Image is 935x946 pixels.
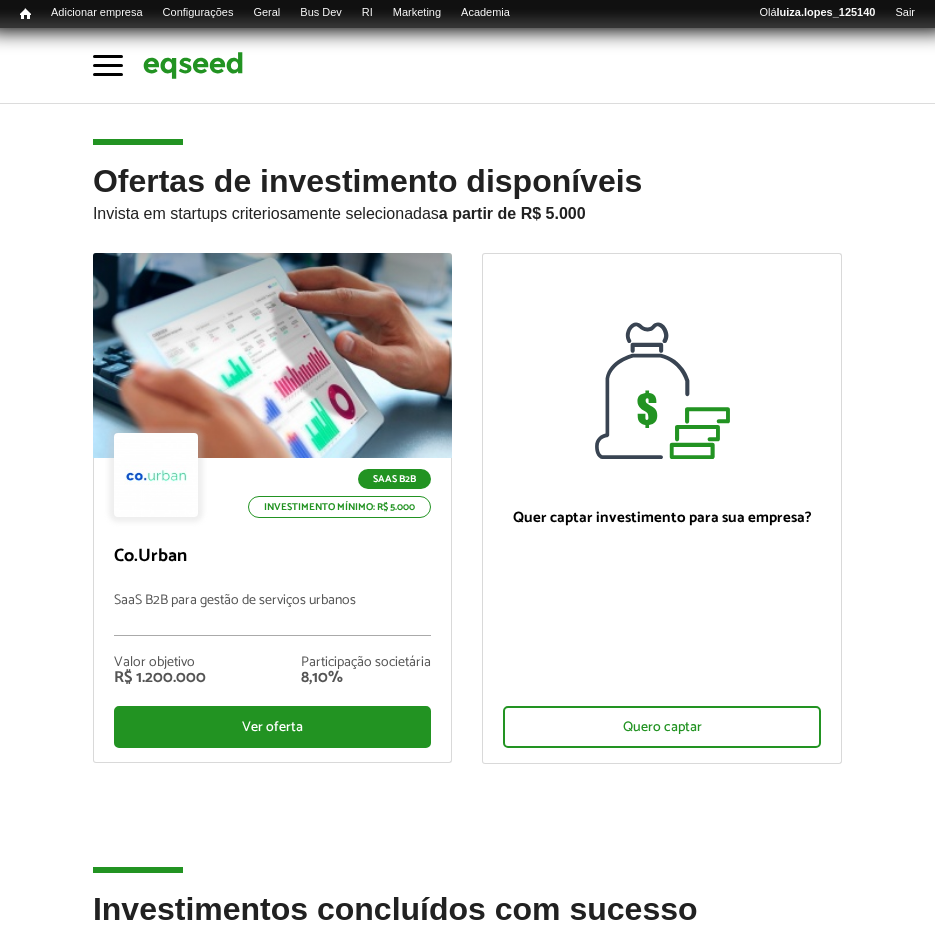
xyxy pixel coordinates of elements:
[451,5,520,21] a: Academia
[114,546,432,568] p: Co.Urban
[301,656,431,670] div: Participação societária
[290,5,352,21] a: Bus Dev
[114,706,432,748] div: Ver oferta
[352,5,383,21] a: RI
[885,5,925,21] a: Sair
[503,706,821,748] div: Quero captar
[248,496,431,518] p: Investimento mínimo: R$ 5.000
[439,205,586,222] strong: a partir de R$ 5.000
[482,253,842,764] a: Quer captar investimento para sua empresa? Quero captar
[243,5,290,21] a: Geral
[93,199,842,223] p: Invista em startups criteriosamente selecionadas
[301,670,431,686] div: 8,10%
[41,5,153,21] a: Adicionar empresa
[10,5,41,24] a: Início
[93,253,453,763] a: SaaS B2B Investimento mínimo: R$ 5.000 Co.Urban SaaS B2B para gestão de serviços urbanos Valor ob...
[503,509,821,527] p: Quer captar investimento para sua empresa?
[93,164,842,253] h2: Ofertas de investimento disponíveis
[114,670,206,686] div: R$ 1.200.000
[777,6,876,18] strong: luiza.lopes_125140
[358,469,431,489] p: SaaS B2B
[114,593,432,636] p: SaaS B2B para gestão de serviços urbanos
[153,5,244,21] a: Configurações
[20,7,31,21] span: Início
[383,5,451,21] a: Marketing
[749,5,885,21] a: Oláluiza.lopes_125140
[114,656,206,670] div: Valor objetivo
[143,49,243,82] img: EqSeed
